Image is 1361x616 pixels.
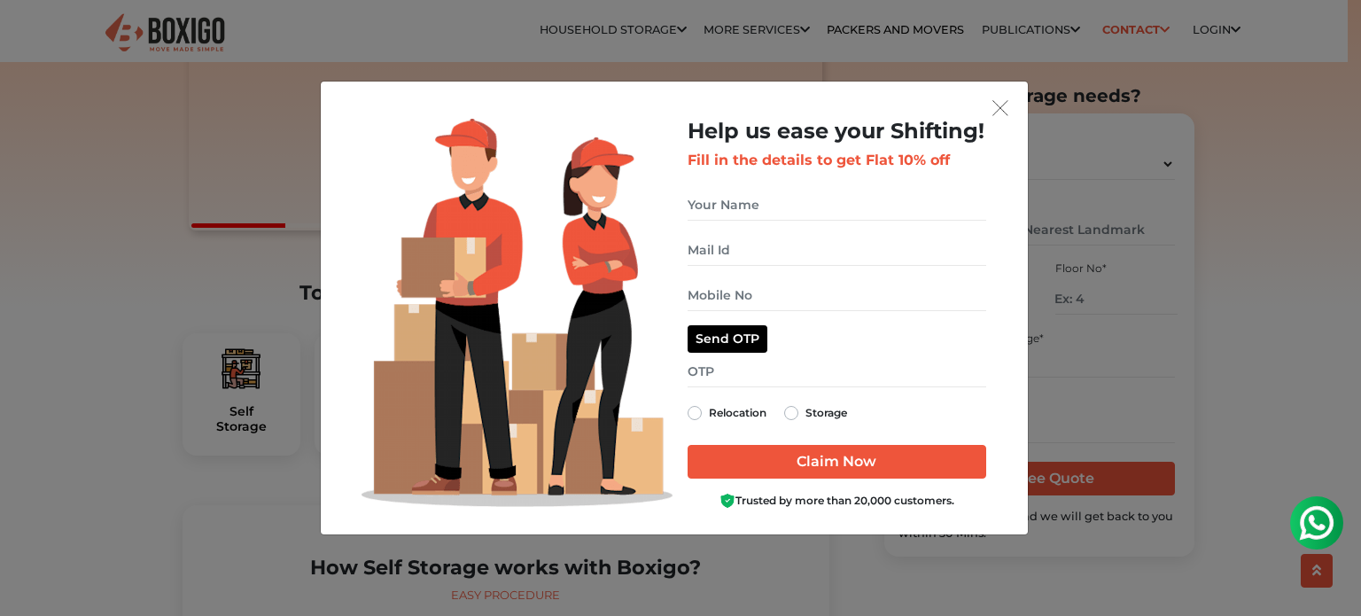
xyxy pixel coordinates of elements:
[18,18,53,53] img: whatsapp-icon.svg
[362,119,673,507] img: Lead Welcome Image
[688,445,986,479] input: Claim Now
[688,190,986,221] input: Your Name
[688,119,986,144] h2: Help us ease your Shifting!
[719,493,735,509] img: Boxigo Customer Shield
[992,100,1008,116] img: exit
[688,493,986,510] div: Trusted by more than 20,000 customers.
[805,402,847,424] label: Storage
[688,280,986,311] input: Mobile No
[688,325,767,353] button: Send OTP
[688,356,986,387] input: OTP
[688,235,986,266] input: Mail Id
[709,402,766,424] label: Relocation
[688,152,986,168] h3: Fill in the details to get Flat 10% off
